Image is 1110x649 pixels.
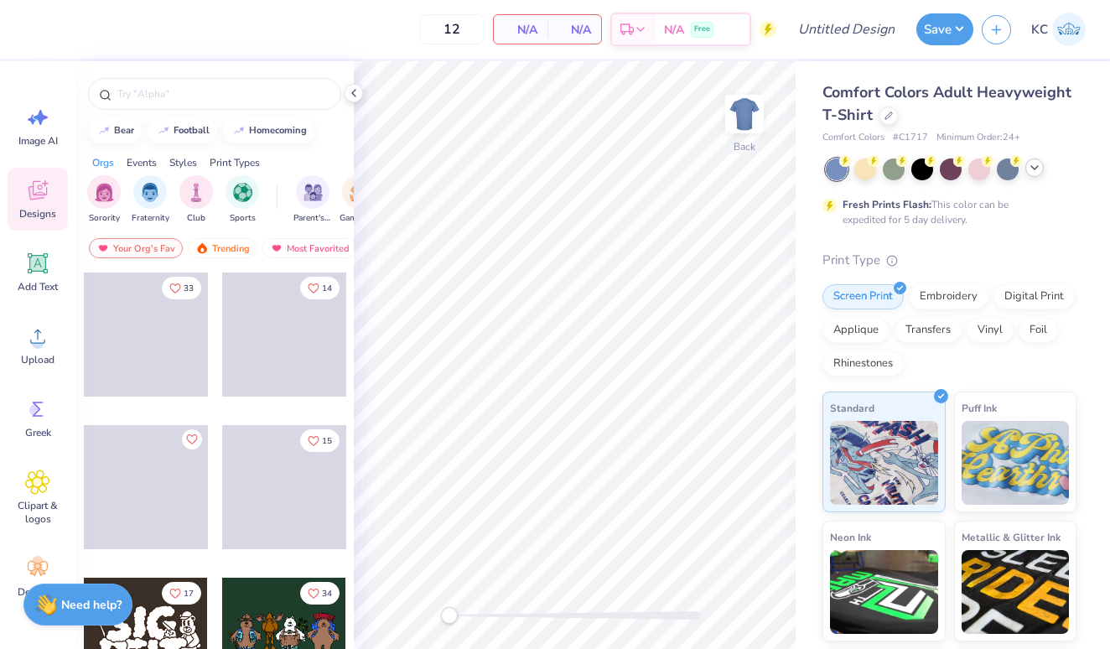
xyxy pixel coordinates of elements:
[694,23,710,35] span: Free
[162,277,201,299] button: Like
[728,97,761,131] img: Back
[785,13,908,46] input: Untitled Design
[322,284,332,293] span: 14
[962,550,1070,634] img: Metallic & Glitter Ink
[226,175,259,225] button: filter button
[558,21,591,39] span: N/A
[116,86,330,102] input: Try "Alpha"
[993,284,1075,309] div: Digital Print
[182,429,202,449] button: Like
[1019,318,1058,343] div: Foil
[300,429,340,452] button: Like
[132,212,169,225] span: Fraternity
[1024,13,1093,46] a: KC
[916,13,973,45] button: Save
[21,353,54,366] span: Upload
[322,589,332,598] span: 34
[303,183,323,202] img: Parent's Weekend Image
[822,284,904,309] div: Screen Print
[97,126,111,136] img: trend_line.gif
[1052,13,1086,46] img: Kendall Campbell
[148,118,217,143] button: football
[89,238,183,258] div: Your Org's Fav
[226,175,259,225] div: filter for Sports
[822,82,1071,125] span: Comfort Colors Adult Heavyweight T-Shirt
[441,607,458,624] div: Accessibility label
[822,131,884,145] span: Comfort Colors
[230,212,256,225] span: Sports
[843,198,931,211] strong: Fresh Prints Flash:
[233,183,252,202] img: Sports Image
[179,175,213,225] div: filter for Club
[293,175,332,225] button: filter button
[830,528,871,546] span: Neon Ink
[141,183,159,202] img: Fraternity Image
[322,437,332,445] span: 15
[174,126,210,135] div: football
[293,175,332,225] div: filter for Parent's Weekend
[184,284,194,293] span: 33
[18,585,58,599] span: Decorate
[157,126,170,136] img: trend_line.gif
[962,421,1070,505] img: Puff Ink
[95,183,114,202] img: Sorority Image
[184,589,194,598] span: 17
[169,155,197,170] div: Styles
[664,21,684,39] span: N/A
[210,155,260,170] div: Print Types
[962,399,997,417] span: Puff Ink
[895,318,962,343] div: Transfers
[504,21,537,39] span: N/A
[936,131,1020,145] span: Minimum Order: 24 +
[87,175,121,225] button: filter button
[830,421,938,505] img: Standard
[92,155,114,170] div: Orgs
[18,280,58,293] span: Add Text
[249,126,307,135] div: homecoming
[61,597,122,613] strong: Need help?
[893,131,928,145] span: # C1717
[88,118,142,143] button: bear
[909,284,988,309] div: Embroidery
[293,212,332,225] span: Parent's Weekend
[232,126,246,136] img: trend_line.gif
[162,582,201,605] button: Like
[350,183,369,202] img: Game Day Image
[96,242,110,254] img: most_fav.gif
[127,155,157,170] div: Events
[132,175,169,225] button: filter button
[132,175,169,225] div: filter for Fraternity
[830,550,938,634] img: Neon Ink
[19,207,56,221] span: Designs
[822,351,904,376] div: Rhinestones
[962,528,1061,546] span: Metallic & Glitter Ink
[734,139,755,154] div: Back
[1031,20,1048,39] span: KC
[89,212,120,225] span: Sorority
[340,175,378,225] button: filter button
[300,582,340,605] button: Like
[270,242,283,254] img: most_fav.gif
[830,399,874,417] span: Standard
[340,175,378,225] div: filter for Game Day
[223,118,314,143] button: homecoming
[822,318,890,343] div: Applique
[262,238,357,258] div: Most Favorited
[843,197,1049,227] div: This color can be expedited for 5 day delivery.
[87,175,121,225] div: filter for Sorority
[188,238,257,258] div: Trending
[114,126,134,135] div: bear
[25,426,51,439] span: Greek
[340,212,378,225] span: Game Day
[187,212,205,225] span: Club
[967,318,1014,343] div: Vinyl
[18,134,58,148] span: Image AI
[822,251,1076,270] div: Print Type
[10,499,65,526] span: Clipart & logos
[300,277,340,299] button: Like
[195,242,209,254] img: trending.gif
[179,175,213,225] button: filter button
[187,183,205,202] img: Club Image
[419,14,485,44] input: – –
